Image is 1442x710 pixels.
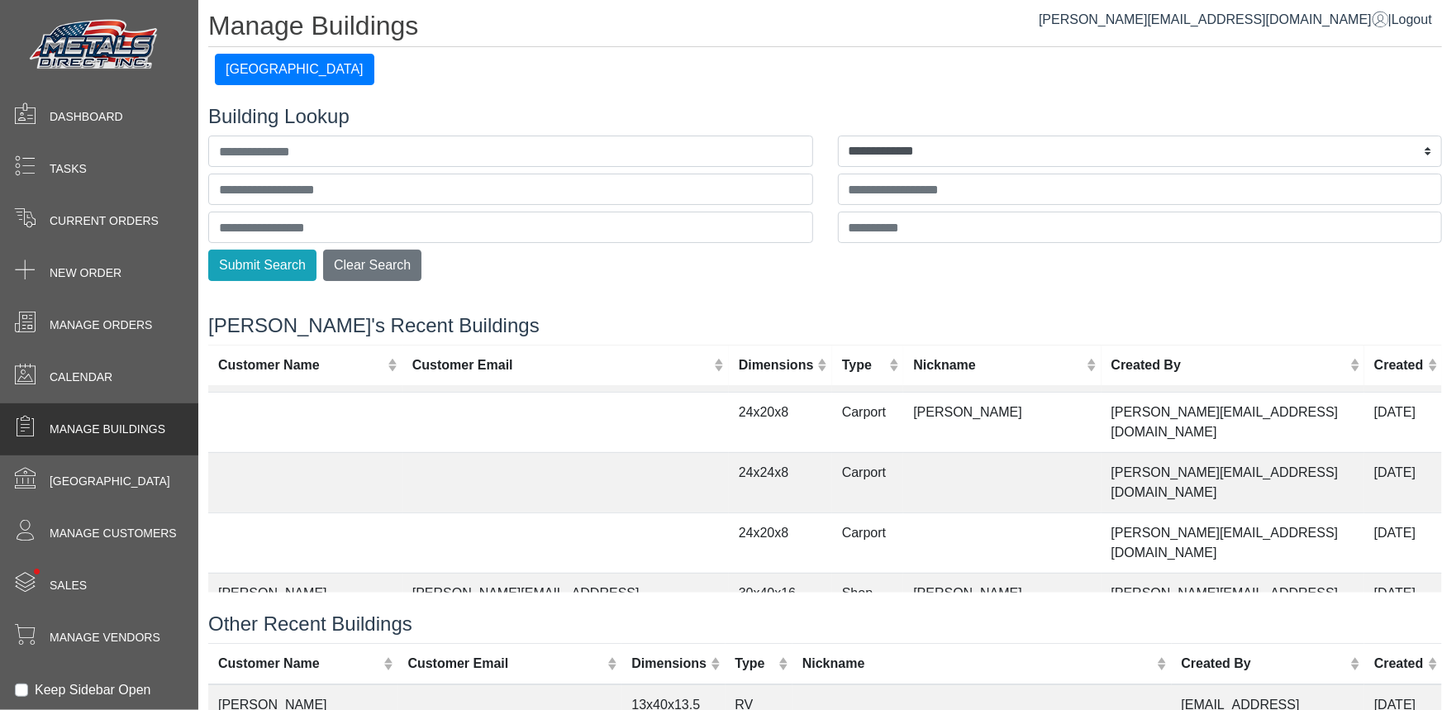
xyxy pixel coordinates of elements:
div: Nickname [802,654,1153,674]
td: 24x20x8 [729,512,832,573]
td: [PERSON_NAME] [208,573,402,633]
span: Current Orders [50,212,159,230]
td: [PERSON_NAME][EMAIL_ADDRESS][DOMAIN_NAME] [1102,452,1364,512]
span: Tasks [50,160,87,178]
span: Manage Buildings [50,421,165,438]
td: 30x40x16 [729,573,832,633]
h4: Building Lookup [208,105,1442,129]
a: [PERSON_NAME][EMAIL_ADDRESS][DOMAIN_NAME] [1039,12,1388,26]
label: Keep Sidebar Open [35,680,151,700]
td: Shop [832,573,904,633]
td: Carport [832,452,904,512]
div: Dimensions [631,654,707,674]
a: [GEOGRAPHIC_DATA] [215,62,374,76]
div: Created By [1111,355,1346,374]
td: [DATE] [1364,452,1442,512]
button: [GEOGRAPHIC_DATA] [215,54,374,85]
span: Logout [1392,12,1432,26]
td: Carport [832,512,904,573]
span: [GEOGRAPHIC_DATA] [50,473,170,490]
div: Dimensions [739,355,814,374]
h4: Other Recent Buildings [208,612,1442,636]
td: Carport [832,392,904,452]
td: 24x24x8 [729,452,832,512]
td: [PERSON_NAME][EMAIL_ADDRESS][DOMAIN_NAME] [402,573,729,633]
img: Metals Direct Inc Logo [25,15,165,76]
span: Sales [50,577,87,594]
td: [DATE] [1364,392,1442,452]
td: [PERSON_NAME] [903,392,1101,452]
div: Customer Name [218,654,379,674]
td: 24x20x8 [729,392,832,452]
span: Calendar [50,369,112,386]
div: | [1039,10,1432,30]
span: Manage Customers [50,525,177,542]
h4: [PERSON_NAME]'s Recent Buildings [208,314,1442,338]
td: [DATE] [1364,512,1442,573]
span: Manage Vendors [50,629,160,646]
div: Customer Email [412,355,711,374]
span: Manage Orders [50,317,152,334]
h1: Manage Buildings [208,10,1442,47]
td: [PERSON_NAME] [903,573,1101,633]
td: [PERSON_NAME][EMAIL_ADDRESS][DOMAIN_NAME] [1102,573,1364,633]
div: Customer Name [218,355,383,374]
button: Submit Search [208,250,316,281]
div: Customer Email [407,654,603,674]
div: Created By [1182,654,1346,674]
span: Dashboard [50,108,123,126]
div: Type [842,355,885,374]
div: Created [1374,654,1424,674]
td: [PERSON_NAME][EMAIL_ADDRESS][DOMAIN_NAME] [1102,392,1364,452]
span: • [16,545,58,598]
div: Created [1374,355,1424,374]
button: Clear Search [323,250,421,281]
td: [PERSON_NAME][EMAIL_ADDRESS][DOMAIN_NAME] [1102,512,1364,573]
div: Nickname [913,355,1083,374]
td: [DATE] [1364,573,1442,633]
span: New Order [50,264,121,282]
div: Type [735,654,774,674]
